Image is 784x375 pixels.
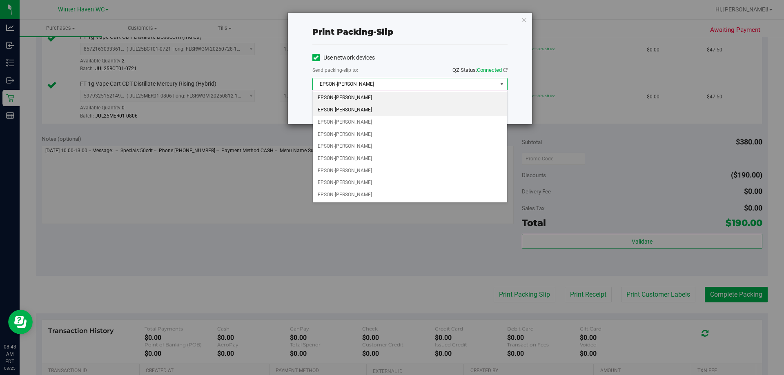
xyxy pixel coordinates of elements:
li: EPSON-[PERSON_NAME] [313,189,507,201]
li: EPSON-[PERSON_NAME] [313,116,507,129]
span: Print packing-slip [312,27,393,37]
li: EPSON-[PERSON_NAME] [313,104,507,116]
li: EPSON-[PERSON_NAME] [313,177,507,189]
span: select [497,78,507,90]
label: Use network devices [312,53,375,62]
label: Send packing-slip to: [312,67,358,74]
span: EPSON-[PERSON_NAME] [313,78,497,90]
span: QZ Status: [452,67,508,73]
li: EPSON-[PERSON_NAME] [313,153,507,165]
li: EPSON-[PERSON_NAME] [313,92,507,104]
li: EPSON-[PERSON_NAME] [313,129,507,141]
span: Connected [477,67,502,73]
li: EPSON-[PERSON_NAME] [313,165,507,177]
iframe: Resource center [8,310,33,334]
li: EPSON-[PERSON_NAME] [313,140,507,153]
